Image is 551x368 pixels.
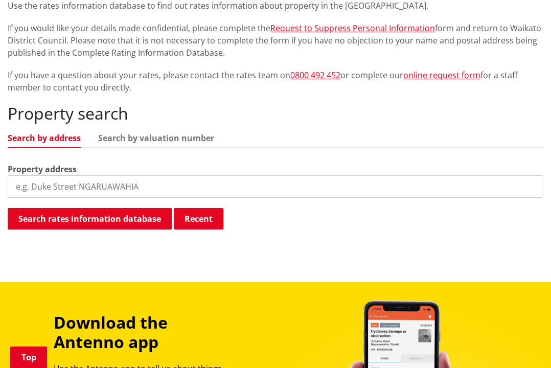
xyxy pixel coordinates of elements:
a: Top [10,347,47,368]
a: 0800 492 452 [290,70,340,81]
button: Recent [174,208,223,229]
a: online request form [403,70,480,81]
label: Property address [8,163,77,175]
input: e.g. Duke Street NGARUAWAHIA [8,175,543,198]
h3: Download the Antenno app [54,313,222,352]
iframe: Messenger Launcher [504,325,541,362]
button: Search rates information database [8,208,172,229]
p: If you have a question about your rates, please contact the rates team on or complete our for a s... [8,69,543,94]
a: Request to Suppress Personal Information [270,22,435,34]
a: Search by address [8,134,81,142]
p: If you would like your details made confidential, please complete the form and return to Waikato ... [8,22,543,59]
h2: Property search [8,104,543,123]
a: Search by valuation number [98,134,214,142]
